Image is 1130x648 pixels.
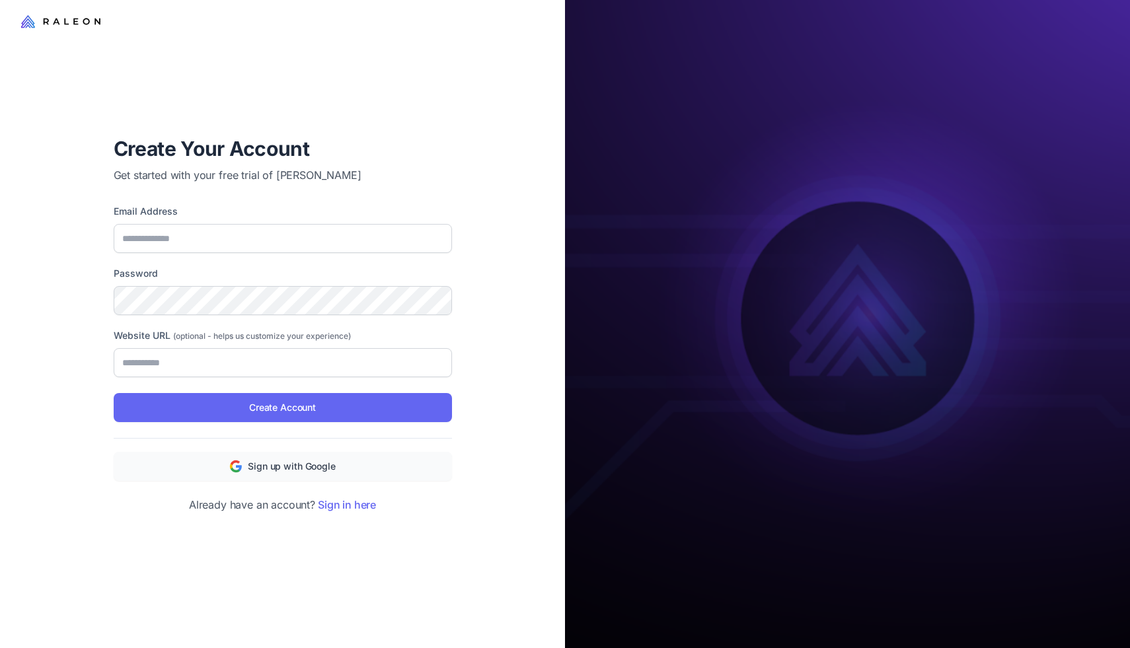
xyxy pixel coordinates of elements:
p: Get started with your free trial of [PERSON_NAME] [114,167,452,183]
h1: Create Your Account [114,135,452,162]
label: Website URL [114,328,452,343]
span: (optional - helps us customize your experience) [173,331,351,341]
a: Sign in here [318,498,376,511]
p: Already have an account? [114,497,452,513]
button: Create Account [114,393,452,422]
label: Email Address [114,204,452,219]
button: Sign up with Google [114,452,452,481]
label: Password [114,266,452,281]
span: Sign up with Google [248,459,335,474]
span: Create Account [249,400,316,415]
